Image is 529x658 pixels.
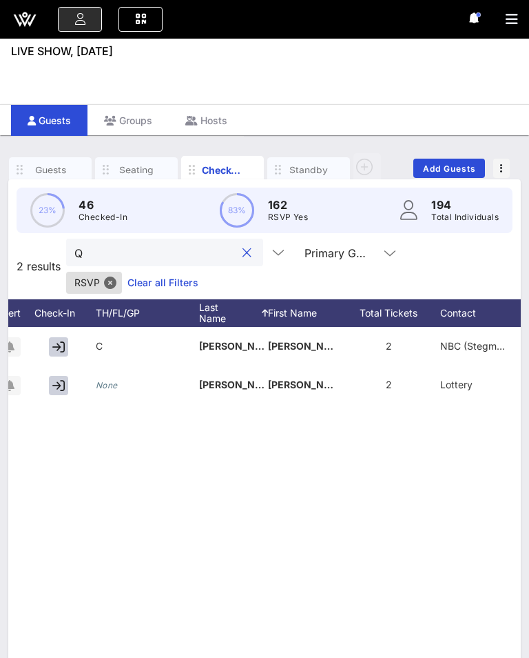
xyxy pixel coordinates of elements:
div: Standby [288,163,329,177]
div: Check-In [27,299,96,327]
div: Last Name [199,299,268,327]
button: clear icon [242,246,251,260]
i: None [96,380,118,390]
p: 162 [268,197,308,213]
div: 2 [337,327,440,366]
p: RSVP Yes [268,210,308,224]
div: Check-In [202,163,243,177]
div: Guests [30,163,71,177]
span: Lottery [440,379,473,390]
div: Seating [116,163,157,177]
button: Close [104,277,116,289]
span: LIVE SHOW, [DATE] [11,43,113,59]
div: Guests [11,105,87,136]
span: NBC (Stegmayer) [440,340,520,352]
span: [PERSON_NAME] [268,340,349,352]
span: [PERSON_NAME] [268,379,349,390]
p: Total Individuals [431,210,499,224]
a: Clear all Filters [127,275,198,290]
p: 194 [431,197,499,213]
div: TH/FL/GP [96,299,199,327]
div: First Name [268,299,337,327]
div: Primary Guests [304,247,371,259]
div: 2 [337,366,440,404]
button: Add Guests [413,159,485,178]
span: C [96,340,103,352]
p: Checked-In [79,210,127,224]
span: [PERSON_NAME] [199,379,280,390]
span: [PERSON_NAME] [199,340,280,352]
div: Primary Guests [296,239,406,266]
span: 2 results [17,258,61,275]
div: Hosts [169,105,244,136]
span: RSVP [74,272,114,294]
span: Add Guests [422,163,477,174]
p: 46 [79,197,127,213]
div: Total Tickets [337,299,440,327]
div: Groups [87,105,169,136]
